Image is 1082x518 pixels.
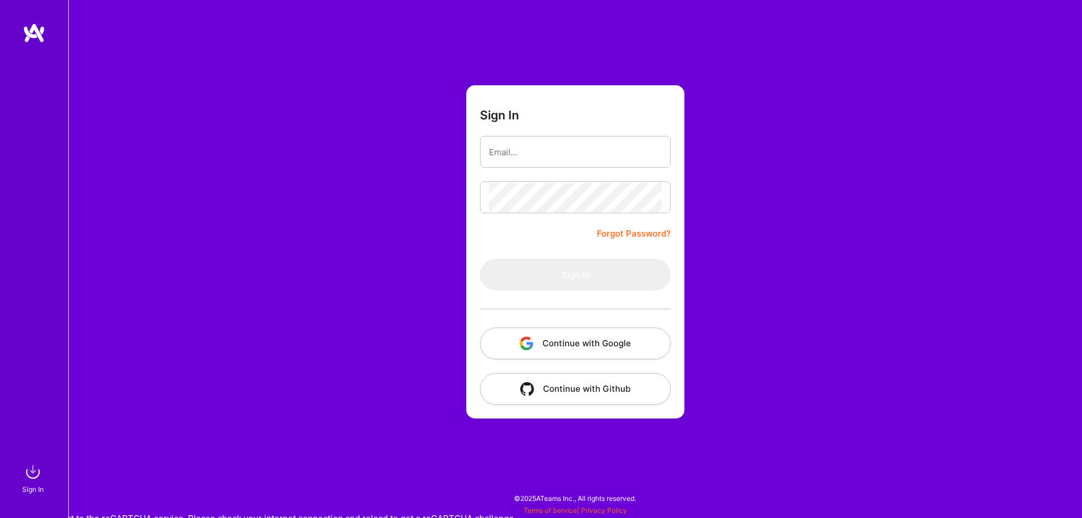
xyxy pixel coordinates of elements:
[480,328,671,359] button: Continue with Google
[480,259,671,291] button: Sign In
[520,337,533,350] img: icon
[22,461,44,483] img: sign in
[489,138,662,167] input: Email...
[597,227,671,241] a: Forgot Password?
[524,506,627,515] span: |
[22,483,44,495] div: Sign In
[581,506,627,515] a: Privacy Policy
[68,484,1082,512] div: © 2025 ATeams Inc., All rights reserved.
[480,108,519,122] h3: Sign In
[480,373,671,405] button: Continue with Github
[23,23,45,43] img: logo
[24,461,44,495] a: sign inSign In
[524,506,577,515] a: Terms of Service
[520,382,534,396] img: icon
